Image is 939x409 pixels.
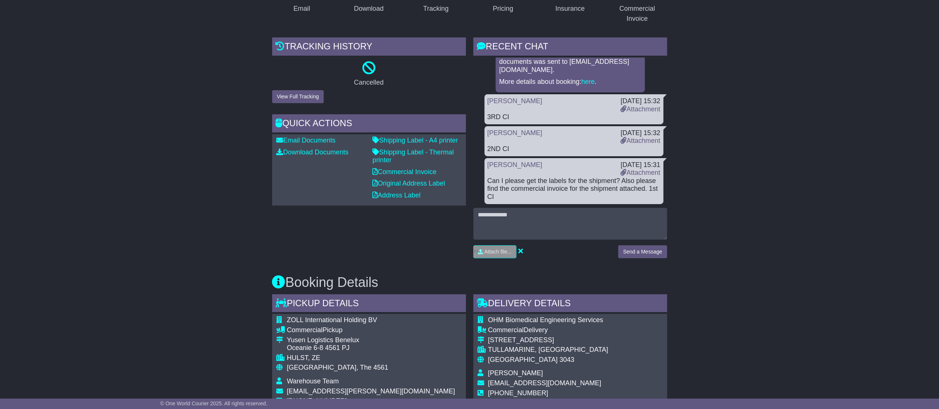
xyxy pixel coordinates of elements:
div: Delivery [488,326,608,334]
div: [STREET_ADDRESS] [488,336,608,344]
a: Email Documents [277,137,336,144]
span: [EMAIL_ADDRESS][PERSON_NAME][DOMAIN_NAME] [287,387,455,395]
div: 3RD CI [488,113,661,121]
a: Shipping Label - Thermal printer [373,148,454,164]
a: Download Documents [277,148,349,156]
span: [GEOGRAPHIC_DATA] [488,356,558,363]
a: [PERSON_NAME] [488,161,542,168]
div: Delivery Details [473,294,667,314]
p: More details about booking: . [499,78,641,86]
div: [DATE] 15:31 [620,161,660,169]
div: Pricing [493,4,513,14]
p: Email with booking OWCNL639225AU documents was sent to [EMAIL_ADDRESS][DOMAIN_NAME]. [499,50,641,74]
a: Attachment [620,105,660,113]
div: Pickup [287,326,455,334]
div: Commercial Invoice [612,4,662,24]
div: [DATE] 15:32 [620,97,660,105]
span: Warehouse Team [287,377,339,385]
a: Attachment [620,169,660,176]
span: OHM Biomedical Engineering Services [488,316,603,324]
div: Email [293,4,310,14]
div: Download [354,4,384,14]
div: Can I please get the labels for the shipment? Also please find the commercial invoice for the shi... [488,177,661,201]
button: View Full Tracking [272,90,324,103]
div: 2ND CI [488,145,661,153]
div: TULLAMARINE, [GEOGRAPHIC_DATA] [488,346,608,354]
a: [PERSON_NAME] [488,97,542,105]
span: [EMAIL_ADDRESS][DOMAIN_NAME] [488,379,601,387]
a: Shipping Label - A4 printer [373,137,458,144]
div: HULST, ZE [287,354,455,362]
div: Insurance [555,4,585,14]
div: Pickup Details [272,294,466,314]
span: © One World Courier 2025. All rights reserved. [160,400,268,406]
a: here [581,78,595,85]
p: Cancelled [272,79,466,87]
span: 3043 [560,356,574,363]
div: RECENT CHAT [473,37,667,58]
div: Quick Actions [272,114,466,134]
div: Tracking [423,4,449,14]
a: [PERSON_NAME] [488,129,542,137]
span: [GEOGRAPHIC_DATA], The [287,364,372,371]
a: Attachment [620,137,660,144]
a: Original Address Label [373,180,445,187]
span: 4561 [374,364,388,371]
div: [DATE] 15:32 [620,129,660,137]
span: Commercial [287,326,323,334]
span: [PHONE_NUMBER] [287,397,347,405]
span: [PERSON_NAME] [488,369,543,377]
span: [PHONE_NUMBER] [488,389,548,397]
button: Send a Message [618,245,667,258]
a: Commercial Invoice [373,168,437,176]
span: Commercial [488,326,524,334]
div: Tracking history [272,37,466,58]
a: Address Label [373,192,421,199]
span: ZOLL International Holding BV [287,316,377,324]
h3: Booking Details [272,275,667,290]
div: Yusen Logistics Benelux [287,336,455,344]
div: Oceanie 6-8 4561 PJ [287,344,455,352]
